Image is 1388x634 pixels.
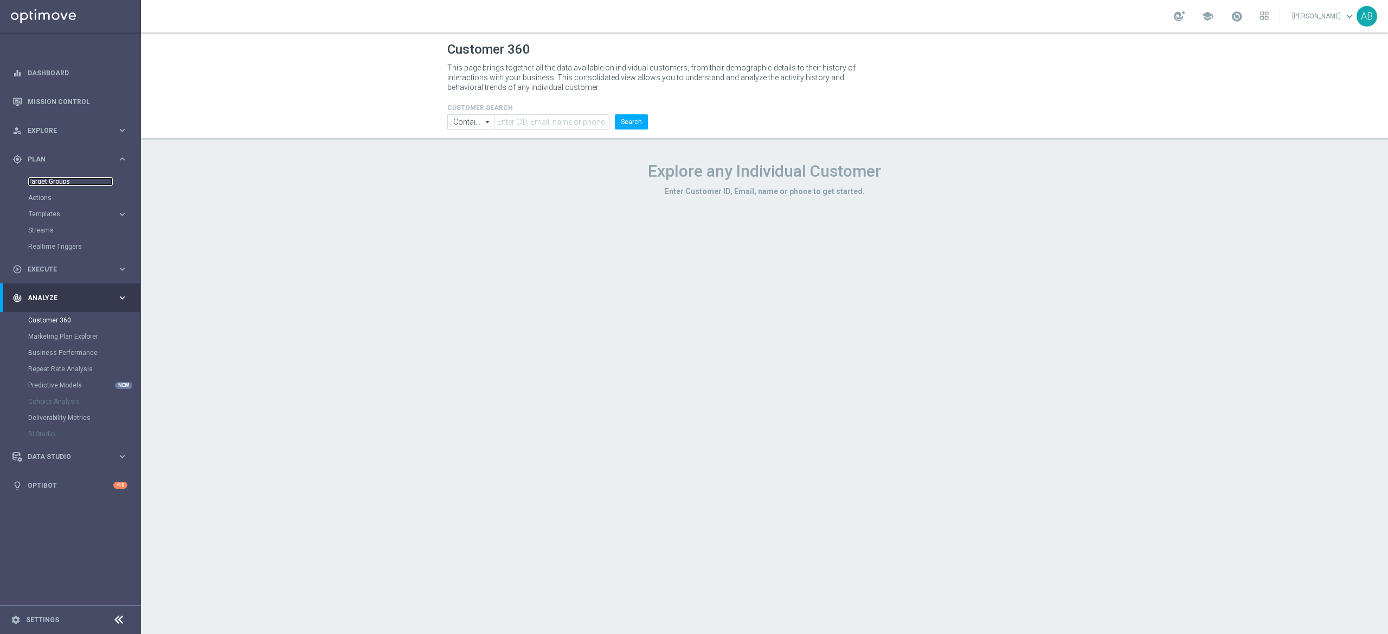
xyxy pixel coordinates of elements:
[1291,8,1357,24] a: [PERSON_NAME]keyboard_arrow_down
[28,295,117,301] span: Analyze
[29,211,106,217] span: Templates
[117,154,127,164] i: keyboard_arrow_right
[28,361,140,377] div: Repeat Rate Analysis
[117,125,127,135] i: keyboard_arrow_right
[447,42,1082,57] h1: Customer 360
[447,104,648,112] h4: CUSTOMER SEARCH
[12,69,128,77] button: equalizer Dashboard
[12,294,128,302] button: track_changes Analyze keyboard_arrow_right
[113,482,127,489] div: +10
[117,293,127,303] i: keyboard_arrow_right
[28,426,140,442] div: BI Studio
[28,471,113,500] a: Optibot
[447,186,1082,196] h3: Enter Customer ID, Email, name or phone to get started.
[28,222,140,238] div: Streams
[117,209,127,219] i: keyboard_arrow_right
[12,452,128,461] button: Data Studio keyboard_arrow_right
[615,114,648,130] button: Search
[28,193,113,202] a: Actions
[447,114,494,130] input: Contains
[447,161,1082,181] h1: Explore any Individual Customer
[115,382,132,389] div: NEW
[12,471,127,500] div: Optibot
[12,154,117,164] div: Plan
[1201,10,1213,22] span: school
[12,68,22,78] i: equalizer
[1357,6,1377,27] div: AB
[12,126,22,135] i: person_search
[28,177,113,186] a: Target Groups
[12,264,117,274] div: Execute
[28,393,140,410] div: Cohorts Analysis
[12,126,117,135] div: Explore
[28,316,113,325] a: Customer 360
[117,264,127,274] i: keyboard_arrow_right
[28,226,113,235] a: Streams
[12,59,127,87] div: Dashboard
[12,452,117,462] div: Data Studio
[28,127,117,134] span: Explore
[28,377,140,393] div: Predictive Models
[28,173,140,190] div: Target Groups
[28,190,140,206] div: Actions
[494,114,609,130] input: Enter CID, Email, name or phone
[28,59,127,87] a: Dashboard
[12,155,128,164] button: gps_fixed Plan keyboard_arrow_right
[28,312,140,328] div: Customer 360
[12,293,117,303] div: Analyze
[117,451,127,462] i: keyboard_arrow_right
[28,206,140,222] div: Templates
[28,348,113,357] a: Business Performance
[28,238,140,255] div: Realtime Triggers
[12,154,22,164] i: gps_fixed
[28,87,127,116] a: Mission Control
[29,211,117,217] div: Templates
[28,454,117,460] span: Data Studio
[12,264,22,274] i: play_circle_outline
[28,410,140,426] div: Deliverability Metrics
[12,481,128,490] button: lightbulb Optibot +10
[28,413,113,422] a: Deliverability Metrics
[28,156,117,163] span: Plan
[28,266,117,273] span: Execute
[12,265,128,274] button: play_circle_outline Execute keyboard_arrow_right
[28,328,140,345] div: Marketing Plan Explorer
[12,126,128,135] button: person_search Explore keyboard_arrow_right
[28,332,113,341] a: Marketing Plan Explorer
[28,381,113,390] a: Predictive Models
[12,87,127,116] div: Mission Control
[12,98,128,106] button: Mission Control
[28,345,140,361] div: Business Performance
[483,115,493,129] i: arrow_drop_down
[447,63,865,92] p: This page brings together all the data available on individual customers, from their demographic ...
[28,242,113,251] a: Realtime Triggers
[28,210,128,218] button: Templates keyboard_arrow_right
[28,365,113,373] a: Repeat Rate Analysis
[1344,10,1355,22] span: keyboard_arrow_down
[26,617,59,623] a: Settings
[12,481,22,490] i: lightbulb
[12,293,22,303] i: track_changes
[11,615,21,625] i: settings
